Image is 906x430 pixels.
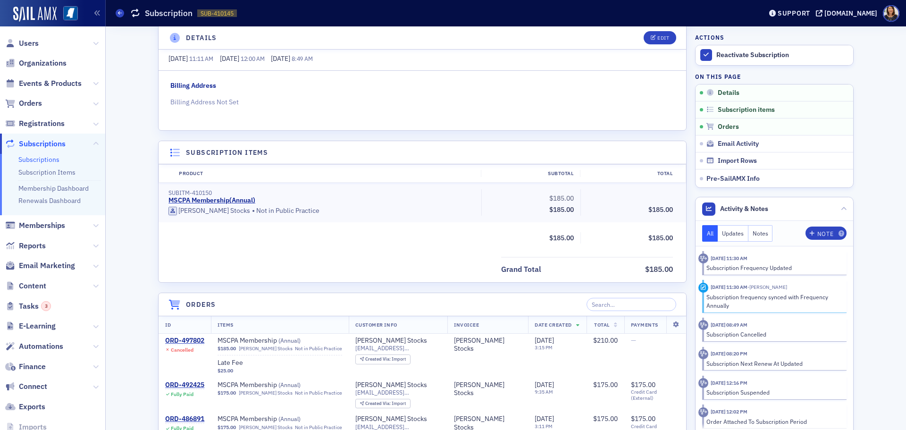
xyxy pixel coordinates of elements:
div: SUBITM-410150 [168,189,475,196]
a: SailAMX [13,7,57,22]
a: Subscriptions [18,155,59,164]
span: Reports [19,241,46,251]
span: Date Created [535,321,571,328]
button: Edit [644,31,676,44]
h1: Subscription [145,8,193,19]
span: [DATE] [220,54,241,63]
span: [DATE] [535,414,554,423]
div: Not in Public Practice [168,206,475,216]
span: 12:00 AM [241,55,265,62]
span: Profile [883,5,899,22]
a: MSCPA Membership (Annual) [218,337,336,345]
span: Credit Card (External) [631,389,680,401]
div: Subscription Next Renew At Updated [706,359,840,368]
button: Notes [748,225,773,242]
span: [DATE] [535,380,554,389]
span: Invoicee [454,321,479,328]
span: $185.00 [549,194,574,202]
div: Created Via: Import [355,399,411,409]
a: Reports [5,241,46,251]
span: [EMAIL_ADDRESS][DOMAIN_NAME] [355,389,441,396]
div: Activity [698,320,708,330]
span: Tasks [19,301,51,312]
span: $175.00 [218,390,236,396]
span: [DATE] [271,54,292,63]
div: Subscription Suspended [706,388,840,396]
div: Reactivate Subscription [716,51,848,59]
a: MSCPA Membership (Annual) [218,415,336,423]
div: Activity [698,407,708,417]
span: $185.00 [648,205,673,214]
a: Late Fee [218,359,336,367]
a: Registrations [5,118,65,129]
div: Subscription frequency synced with Frequency Annually [706,293,840,310]
h4: Subscription items [186,148,268,158]
a: [PERSON_NAME] Stocks [454,337,521,353]
span: ( Annual ) [278,381,301,388]
span: Total [594,321,610,328]
div: Note [817,231,833,236]
span: E-Learning [19,321,56,331]
div: Fully Paid [171,391,193,397]
time: 3:15 PM [535,344,553,351]
a: ORD-492425 [165,381,204,389]
div: Activity [698,283,708,293]
span: [DATE] [168,54,189,63]
span: Grand Total [501,264,545,275]
h4: Details [186,33,217,43]
h4: On this page [695,72,854,81]
a: Membership Dashboard [18,184,89,193]
div: ORD-497802 [165,337,204,345]
a: ORD-486891 [165,415,204,423]
span: Email Marketing [19,261,75,271]
span: Morris Stocks [454,337,521,353]
a: [PERSON_NAME] Stocks [239,390,293,396]
a: [PERSON_NAME] Stocks [355,415,427,423]
a: [PERSON_NAME] Stocks [355,337,427,345]
button: [DOMAIN_NAME] [816,10,881,17]
a: Subscription Items [18,168,75,177]
span: Exports [19,402,45,412]
button: All [702,225,718,242]
span: $210.00 [593,336,618,345]
div: Support [778,9,810,17]
span: $185.00 [218,346,236,352]
div: Grand Total [501,264,541,275]
span: Email Activity [718,140,759,148]
span: Import Rows [718,157,757,165]
div: Product [172,170,481,177]
span: 8:49 AM [292,55,312,62]
time: 9/4/2025 11:30 AM [711,255,747,261]
div: 3 [41,301,51,311]
a: Events & Products [5,78,82,89]
a: Email Marketing [5,261,75,271]
p: Billing Address Not Set [170,97,675,107]
div: Subscription Cancelled [706,330,840,338]
span: 11:11 AM [189,55,213,62]
div: Import [365,401,406,406]
span: Registrations [19,118,65,129]
span: ( Annual ) [278,415,301,422]
time: 6/30/2025 08:20 PM [711,350,747,357]
a: [PERSON_NAME] Stocks [355,381,427,389]
div: Order Attached To Subscription Period [706,417,840,426]
div: Billing Address [170,81,216,91]
span: Customer Info [355,321,397,328]
a: Connect [5,381,47,392]
span: $185.00 [648,234,673,242]
div: [PERSON_NAME] Stocks [178,207,250,215]
span: $175.00 [631,414,655,423]
a: MSCPA Membership(Annual) [168,196,255,205]
span: $175.00 [631,380,655,389]
div: Created Via: Import [355,354,411,364]
span: Items [218,321,234,328]
span: Users [19,38,39,49]
span: Memberships [19,220,65,231]
time: 6/6/2025 12:16 PM [711,379,747,386]
time: 9/4/2025 11:30 AM [711,284,747,290]
h4: Orders [186,300,216,310]
span: Organizations [19,58,67,68]
a: Tasks3 [5,301,51,312]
